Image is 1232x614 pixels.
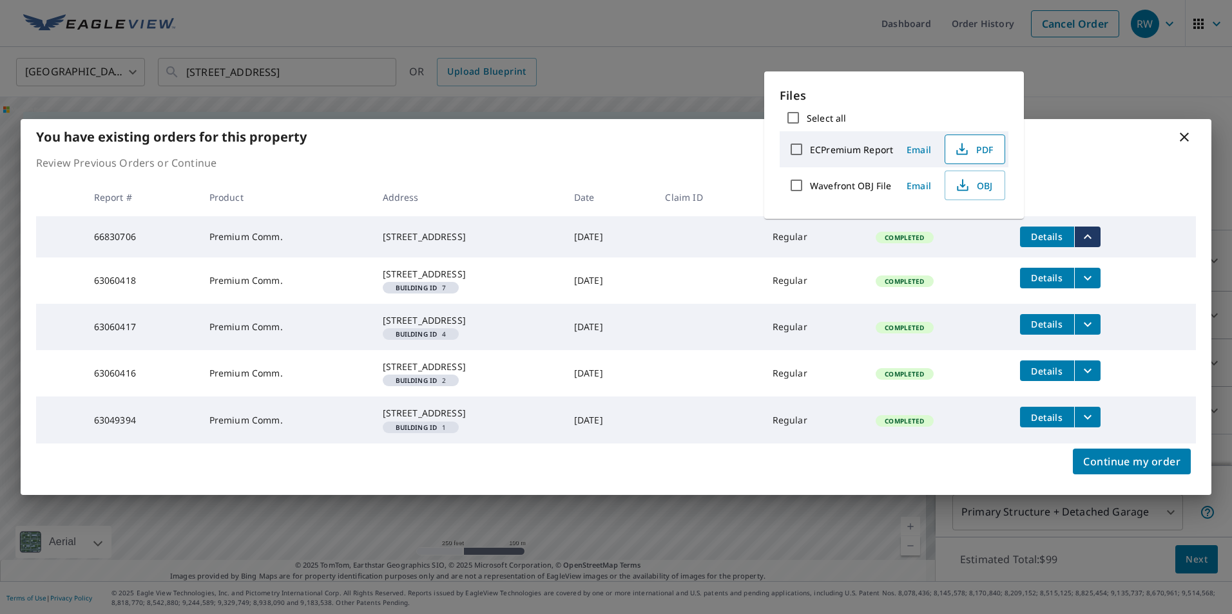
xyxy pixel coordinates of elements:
[396,377,438,384] em: Building ID
[388,284,454,291] span: 7
[199,396,372,443] td: Premium Comm.
[1028,272,1066,284] span: Details
[1028,411,1066,423] span: Details
[655,178,762,216] th: Claim ID
[1020,407,1074,427] button: detailsBtn-63049394
[762,350,866,396] td: Regular
[396,284,438,291] em: Building ID
[1074,360,1101,381] button: filesDropdownBtn-63060416
[877,323,932,332] span: Completed
[945,135,1005,164] button: PDF
[84,396,199,443] td: 63049394
[1028,318,1066,330] span: Details
[84,304,199,350] td: 63060417
[762,304,866,350] td: Regular
[36,128,307,145] b: You have existing orders for this property
[84,257,199,304] td: 63060418
[564,178,655,216] th: Date
[199,178,372,216] th: Product
[1083,452,1180,470] span: Continue my order
[84,350,199,396] td: 63060416
[199,216,372,257] td: Premium Comm.
[199,350,372,396] td: Premium Comm.
[1028,230,1066,243] span: Details
[877,369,932,378] span: Completed
[903,180,934,192] span: Email
[372,178,564,216] th: Address
[810,144,893,156] label: ECPremium Report
[780,87,1008,104] p: Files
[199,304,372,350] td: Premium Comm.
[564,350,655,396] td: [DATE]
[762,178,866,216] th: Delivery
[807,112,846,124] label: Select all
[564,396,655,443] td: [DATE]
[564,257,655,304] td: [DATE]
[383,360,553,373] div: [STREET_ADDRESS]
[1020,314,1074,335] button: detailsBtn-63060417
[762,216,866,257] td: Regular
[877,277,932,286] span: Completed
[84,216,199,257] td: 66830706
[1074,407,1101,427] button: filesDropdownBtn-63049394
[564,304,655,350] td: [DATE]
[36,155,1196,171] p: Review Previous Orders or Continue
[1028,365,1066,377] span: Details
[1074,227,1101,247] button: filesDropdownBtn-66830706
[383,407,553,420] div: [STREET_ADDRESS]
[953,178,994,193] span: OBJ
[396,424,438,431] em: Building ID
[84,178,199,216] th: Report #
[877,233,932,242] span: Completed
[1074,314,1101,335] button: filesDropdownBtn-63060417
[1074,268,1101,288] button: filesDropdownBtn-63060418
[199,257,372,304] td: Premium Comm.
[762,257,866,304] td: Regular
[762,396,866,443] td: Regular
[383,230,553,243] div: [STREET_ADDRESS]
[1073,449,1191,474] button: Continue my order
[877,416,932,425] span: Completed
[388,331,454,337] span: 4
[388,377,454,384] span: 2
[810,180,891,192] label: Wavefront OBJ File
[383,268,553,281] div: [STREET_ADDRESS]
[396,331,438,337] em: Building ID
[898,176,939,196] button: Email
[945,171,1005,200] button: OBJ
[1020,227,1074,247] button: detailsBtn-66830706
[903,144,934,156] span: Email
[1020,268,1074,288] button: detailsBtn-63060418
[383,314,553,327] div: [STREET_ADDRESS]
[953,142,994,157] span: PDF
[564,216,655,257] td: [DATE]
[1020,360,1074,381] button: detailsBtn-63060416
[898,140,939,160] button: Email
[388,424,454,431] span: 1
